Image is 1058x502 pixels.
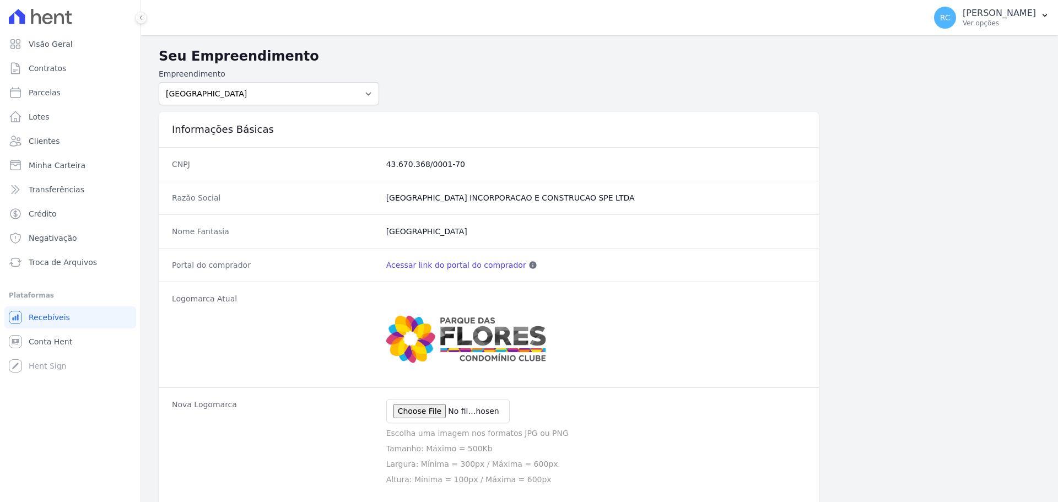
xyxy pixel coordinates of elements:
[4,203,136,225] a: Crédito
[172,399,377,485] dt: Nova Logomarca
[4,331,136,353] a: Conta Hent
[386,474,806,485] p: Altura: Mínima = 100px / Máxima = 600px
[159,68,379,80] label: Empreendimento
[4,251,136,273] a: Troca de Arquivos
[29,111,50,122] span: Lotes
[963,19,1036,28] p: Ver opções
[29,39,73,50] span: Visão Geral
[29,184,84,195] span: Transferências
[386,260,526,271] a: Acessar link do portal do comprador
[29,208,57,219] span: Crédito
[925,2,1058,33] button: RC [PERSON_NAME] Ver opções
[9,289,132,302] div: Plataformas
[4,306,136,328] a: Recebíveis
[963,8,1036,19] p: [PERSON_NAME]
[386,192,806,203] dd: [GEOGRAPHIC_DATA] INCORPORACAO E CONSTRUCAO SPE LTDA
[4,130,136,152] a: Clientes
[4,227,136,249] a: Negativação
[4,106,136,128] a: Lotes
[4,82,136,104] a: Parcelas
[4,33,136,55] a: Visão Geral
[29,87,61,98] span: Parcelas
[29,312,70,323] span: Recebíveis
[172,293,377,376] dt: Logomarca Atual
[386,159,806,170] dd: 43.670.368/0001-70
[172,159,377,170] dt: CNPJ
[29,257,97,268] span: Troca de Arquivos
[172,192,377,203] dt: Razão Social
[386,458,806,469] p: Largura: Mínima = 300px / Máxima = 600px
[4,154,136,176] a: Minha Carteira
[4,57,136,79] a: Contratos
[386,293,563,376] img: Captura%20de%20tela%202025-06-03%20144200.jpg
[4,179,136,201] a: Transferências
[29,336,72,347] span: Conta Hent
[29,160,85,171] span: Minha Carteira
[172,260,377,271] dt: Portal do comprador
[29,63,66,74] span: Contratos
[386,226,806,237] dd: [GEOGRAPHIC_DATA]
[172,226,377,237] dt: Nome Fantasia
[172,123,806,136] h3: Informações Básicas
[159,46,1040,66] h2: Seu Empreendimento
[29,136,60,147] span: Clientes
[29,233,77,244] span: Negativação
[940,14,951,21] span: RC
[386,428,806,439] p: Escolha uma imagem nos formatos JPG ou PNG
[386,443,806,454] p: Tamanho: Máximo = 500Kb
